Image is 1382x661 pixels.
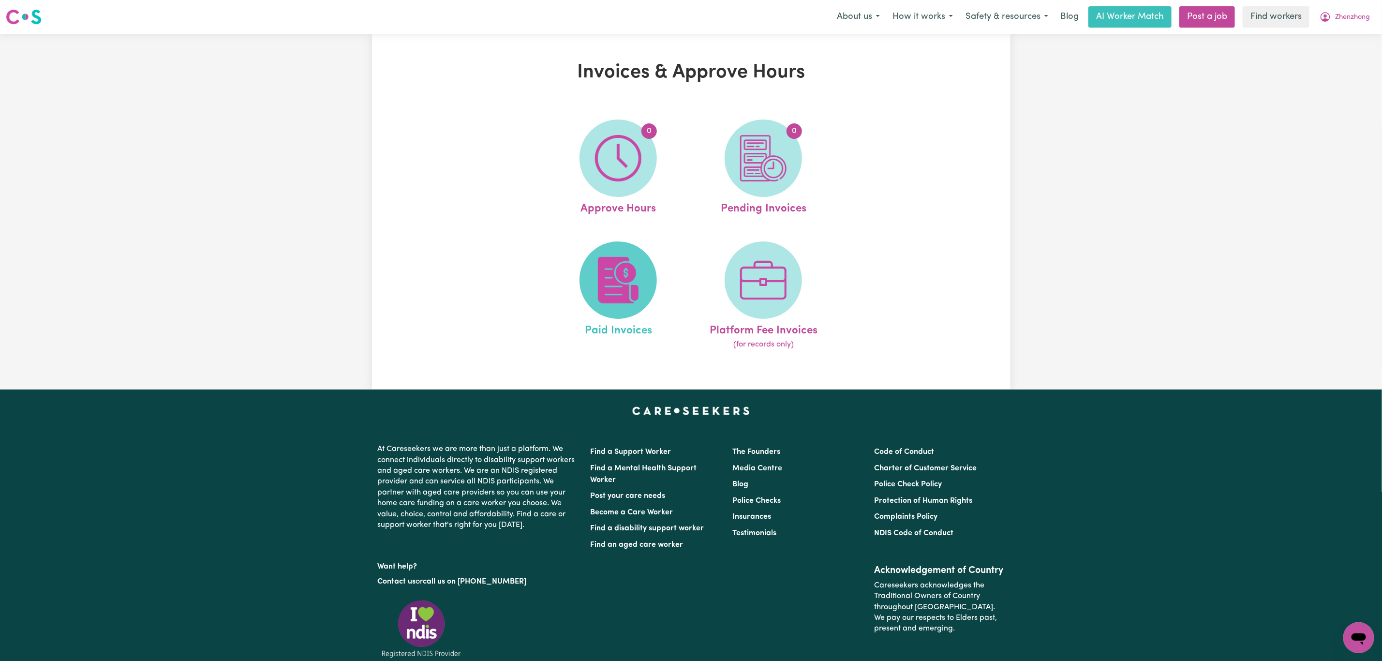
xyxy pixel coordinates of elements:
[484,61,898,84] h1: Invoices & Approve Hours
[710,319,817,339] span: Platform Fee Invoices
[732,529,776,537] a: Testimonials
[591,465,697,484] a: Find a Mental Health Support Worker
[959,7,1055,27] button: Safety & resources
[591,541,684,549] a: Find an aged care worker
[549,241,688,351] a: Paid Invoices
[1313,7,1376,27] button: My Account
[1243,6,1309,28] a: Find workers
[1335,12,1370,23] span: Zhenzhong
[694,241,833,351] a: Platform Fee Invoices(for records only)
[549,120,688,217] a: Approve Hours
[591,525,704,532] a: Find a disability support worker
[1088,6,1172,28] a: AI Worker Match
[732,481,748,488] a: Blog
[732,465,782,472] a: Media Centre
[378,440,579,534] p: At Careseekers we are more than just a platform. We connect individuals directly to disability su...
[874,529,953,537] a: NDIS Code of Conduct
[585,319,652,339] span: Paid Invoices
[874,565,1004,576] h2: Acknowledgement of Country
[732,513,771,521] a: Insurances
[6,8,42,26] img: Careseekers logo
[874,448,934,456] a: Code of Conduct
[591,509,673,516] a: Become a Care Worker
[1055,6,1085,28] a: Blog
[591,448,671,456] a: Find a Support Worker
[423,578,527,586] a: call us on [PHONE_NUMBER]
[378,557,579,572] p: Want help?
[632,407,750,415] a: Careseekers home page
[378,578,416,586] a: Contact us
[874,576,1004,638] p: Careseekers acknowledges the Traditional Owners of Country throughout [GEOGRAPHIC_DATA]. We pay o...
[591,492,666,500] a: Post your care needs
[732,448,780,456] a: The Founders
[6,6,42,28] a: Careseekers logo
[874,481,942,488] a: Police Check Policy
[378,572,579,591] p: or
[733,339,794,350] span: (for records only)
[886,7,959,27] button: How it works
[1343,622,1374,653] iframe: Button to launch messaging window, conversation in progress
[1179,6,1235,28] a: Post a job
[378,599,465,659] img: Registered NDIS provider
[694,120,833,217] a: Pending Invoices
[721,197,806,217] span: Pending Invoices
[787,123,802,139] span: 0
[580,197,656,217] span: Approve Hours
[732,497,781,505] a: Police Checks
[831,7,886,27] button: About us
[874,497,972,505] a: Protection of Human Rights
[874,465,977,472] a: Charter of Customer Service
[874,513,937,521] a: Complaints Policy
[641,123,657,139] span: 0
